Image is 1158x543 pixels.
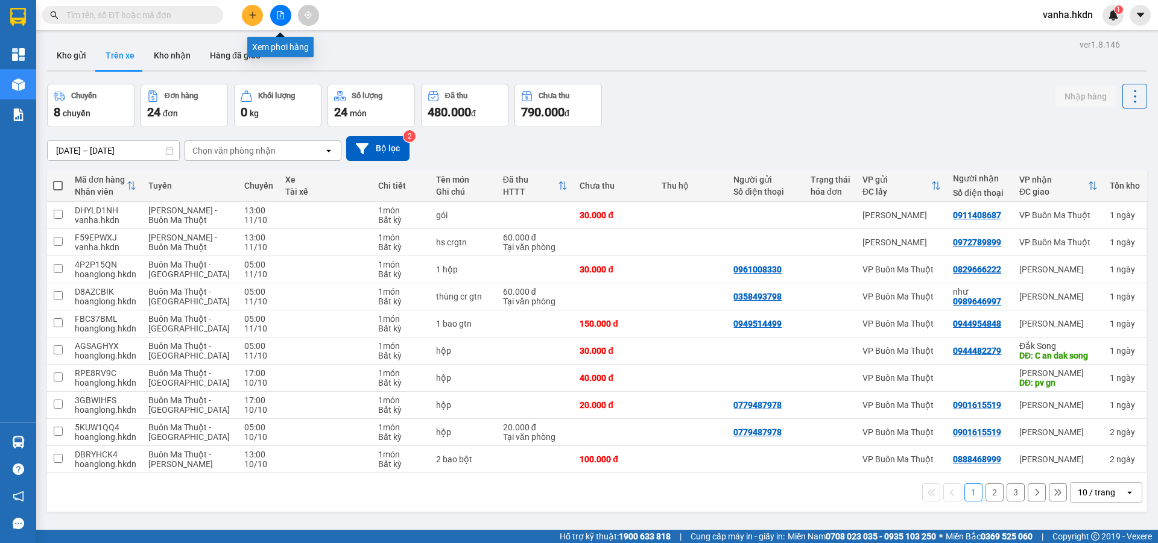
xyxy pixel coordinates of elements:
div: hoanglong.hkdn [75,351,136,360]
span: ngày [1116,454,1135,464]
div: 13:00 [244,206,273,215]
button: Nhập hàng [1055,86,1116,107]
span: chuyến [63,108,90,118]
div: 0901615519 [953,400,1001,410]
div: 11/10 [244,215,273,225]
span: Cung cấp máy in - giấy in: [691,530,785,543]
div: VP Buôn Ma Thuột [1019,237,1098,247]
div: hộp [436,427,491,437]
div: 05:00 [244,341,273,351]
span: ngày [1116,210,1135,220]
div: 10 / trang [1078,486,1115,498]
div: 0888468999 [953,454,1001,464]
div: VP gửi [862,175,931,184]
span: 1 [1116,5,1121,14]
div: Đã thu [445,92,467,100]
img: warehouse-icon [12,436,25,448]
input: Tìm tên, số ĐT hoặc mã đơn [66,8,209,22]
div: như [953,287,1007,297]
div: Tại văn phòng [503,297,568,306]
div: 10/10 [244,378,273,388]
span: Buôn Ma Thuột - [GEOGRAPHIC_DATA] [148,260,230,279]
div: 1 món [378,206,424,215]
button: Đã thu480.000đ [421,84,508,127]
span: Buôn Ma Thuột - [GEOGRAPHIC_DATA] [148,395,230,415]
div: Thu hộ [662,181,721,190]
div: 13:00 [244,233,273,242]
strong: 0369 525 060 [981,532,1033,541]
div: 0944482279 [953,346,1001,356]
img: solution-icon [12,108,25,121]
div: Bất kỳ [378,432,424,442]
button: plus [242,5,263,26]
button: Hàng đã giao [200,41,270,70]
span: copyright [1091,532,1099,541]
div: hoanglong.hkdn [75,269,136,279]
div: 0944954848 [953,319,1001,328]
div: 05:00 [244,314,273,324]
span: aim [304,11,312,19]
div: Số điện thoại [733,187,799,196]
button: Bộ lọc [346,136,410,161]
span: message [13,518,24,529]
div: 10/10 [244,432,273,442]
button: Kho nhận [144,41,200,70]
div: 0972789899 [953,237,1001,247]
div: [PERSON_NAME] [1019,292,1098,301]
div: Chưa thu [580,181,650,190]
sup: 1 [1115,5,1123,14]
span: Buôn Ma Thuột - [GEOGRAPHIC_DATA] [148,287,230,306]
div: 0779487978 [733,427,782,437]
div: VP Buôn Ma Thuột [1019,210,1098,220]
button: Chưa thu790.000đ [514,84,602,127]
img: icon-new-feature [1108,10,1119,20]
div: 10/10 [244,459,273,469]
div: [PERSON_NAME] [1019,400,1098,410]
span: file-add [276,11,285,19]
div: 17:00 [244,368,273,378]
div: 1 món [378,395,424,405]
span: ngày [1116,400,1135,410]
span: Hỗ trợ kỹ thuật: [560,530,671,543]
span: 790.000 [521,105,565,119]
span: question-circle [13,463,24,475]
span: [PERSON_NAME] - Buôn Ma Thuột [148,233,217,252]
span: 480.000 [428,105,471,119]
div: hoanglong.hkdn [75,459,136,469]
span: | [680,530,682,543]
div: F59EPWXJ [75,233,136,242]
div: Bất kỳ [378,351,424,360]
div: VP Buôn Ma Thuột [862,427,941,437]
div: hộp [436,400,491,410]
div: 60.000 đ [503,233,568,242]
div: Xem phơi hàng [247,37,314,57]
div: Đã thu [503,175,558,184]
div: Chọn văn phòng nhận [192,145,276,157]
div: VP Buôn Ma Thuột [862,400,941,410]
div: Người gửi [733,175,799,184]
span: notification [13,491,24,502]
span: [PERSON_NAME] - Buôn Ma Thuột [148,206,217,225]
div: DHYLD1NH [75,206,136,215]
button: Chuyến8chuyến [47,84,134,127]
div: [PERSON_NAME] [1019,454,1098,464]
div: 0949514499 [733,319,782,328]
span: Buôn Ma Thuột - [PERSON_NAME] [148,450,213,469]
div: hoanglong.hkdn [75,378,136,388]
div: 05:00 [244,287,273,297]
span: Buôn Ma Thuột - [GEOGRAPHIC_DATA] [148,341,230,360]
span: ngày [1116,427,1135,437]
div: 1 món [378,450,424,459]
div: Khối lượng [258,92,295,100]
div: 1 [1110,265,1140,274]
div: 1 bao gtn [436,319,491,328]
div: 05:00 [244,260,273,269]
strong: 1900 633 818 [619,532,671,541]
div: ver 1.8.146 [1080,38,1120,51]
span: ngày [1116,265,1135,274]
span: món [350,108,367,118]
div: 5KUW1QQ4 [75,422,136,432]
th: Toggle SortBy [856,170,947,202]
div: [PERSON_NAME] [862,237,941,247]
div: 11/10 [244,269,273,279]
